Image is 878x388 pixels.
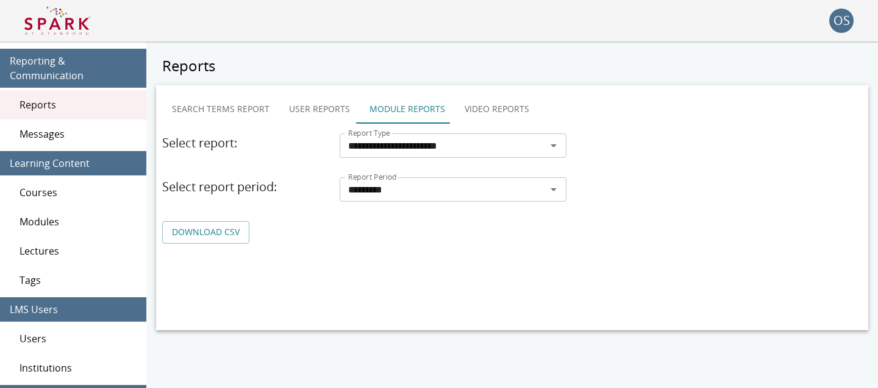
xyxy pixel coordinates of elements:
label: Report Period [348,172,397,182]
span: Reports [20,97,137,112]
h6: Select report: [162,133,330,153]
button: account of current user [829,9,854,33]
span: Tags [20,273,137,287]
span: LMS Users [10,302,137,317]
span: Lectures [20,244,137,258]
img: Logo of SPARK at Stanford [24,6,90,35]
span: Institutions [20,361,137,375]
span: Modules [20,214,137,229]
div: report types [162,94,862,124]
h5: Reports [156,56,868,76]
span: Learning Content [10,156,137,171]
h6: Select report period: [162,177,330,197]
button: Video Reports [455,94,539,124]
a: Download CSV [162,221,249,244]
button: User Reports [279,94,360,124]
div: OS [829,9,854,33]
span: Reporting & Communication [10,54,137,83]
button: Search Terms Report [162,94,279,124]
label: Report Type [348,128,390,138]
button: Open [545,137,562,154]
span: Users [20,331,137,346]
span: Courses [20,185,137,200]
button: Open [545,181,562,198]
button: Module Reports [360,94,455,124]
span: Messages [20,127,137,141]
